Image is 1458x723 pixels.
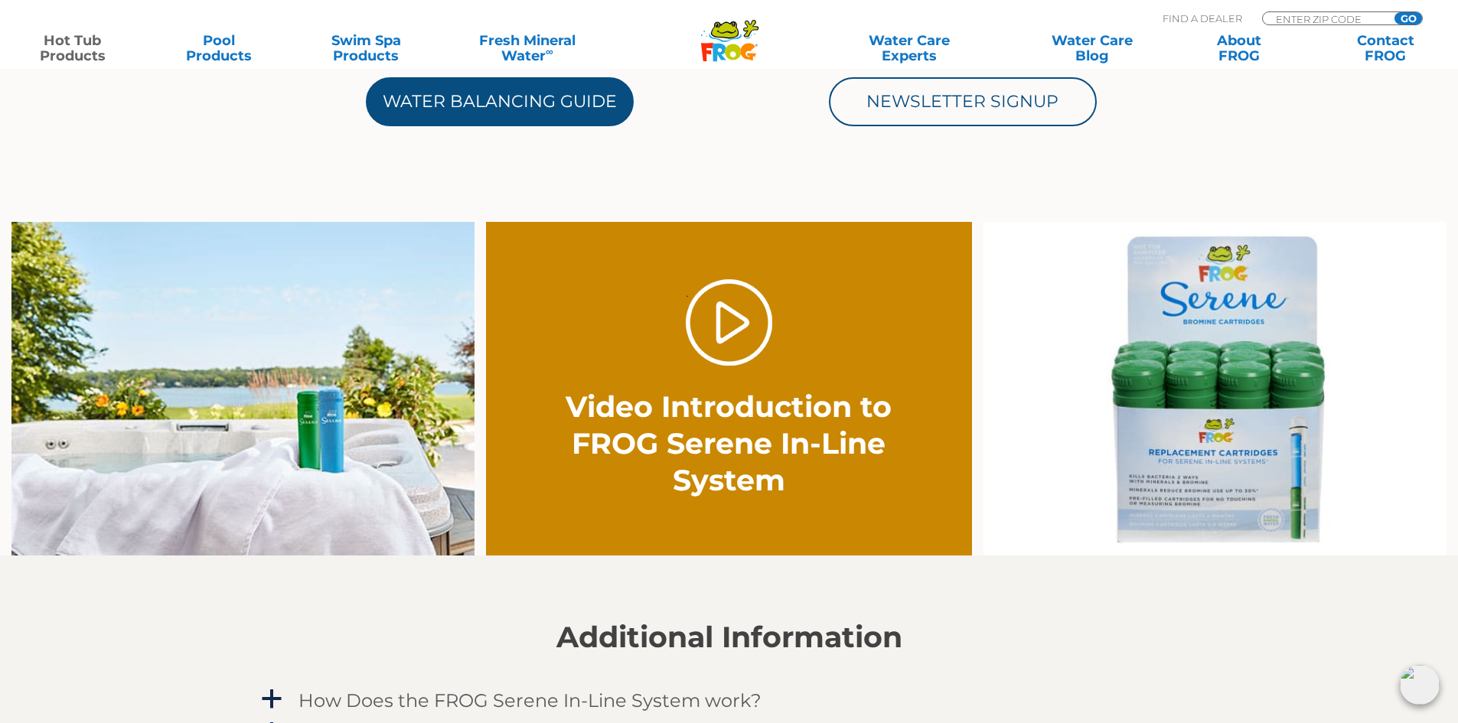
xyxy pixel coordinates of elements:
[366,77,634,126] a: Water Balancing Guide
[309,33,423,64] a: Swim SpaProducts
[1274,12,1378,25] input: Zip Code Form
[455,33,599,64] a: Fresh MineralWater∞
[829,77,1097,126] a: Newsletter Signup
[298,690,762,711] h4: How Does the FROG Serene In-Line System work?
[260,688,283,711] span: a
[983,222,1447,556] img: serene
[1035,33,1149,64] a: Water CareBlog
[259,686,1200,715] a: a How Does the FROG Serene In-Line System work?
[686,279,772,366] a: Play Video
[1182,33,1296,64] a: AboutFROG
[11,222,475,556] img: Sereneontowel
[15,33,129,64] a: Hot TubProducts
[546,45,553,57] sup: ∞
[1400,665,1440,705] img: openIcon
[1329,33,1443,64] a: ContactFROG
[1394,12,1422,24] input: GO
[559,389,899,499] h2: Video Introduction to FROG Serene In-Line System
[1163,11,1242,25] p: Find A Dealer
[259,620,1200,654] h2: Additional Information
[817,33,1002,64] a: Water CareExperts
[162,33,276,64] a: PoolProducts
